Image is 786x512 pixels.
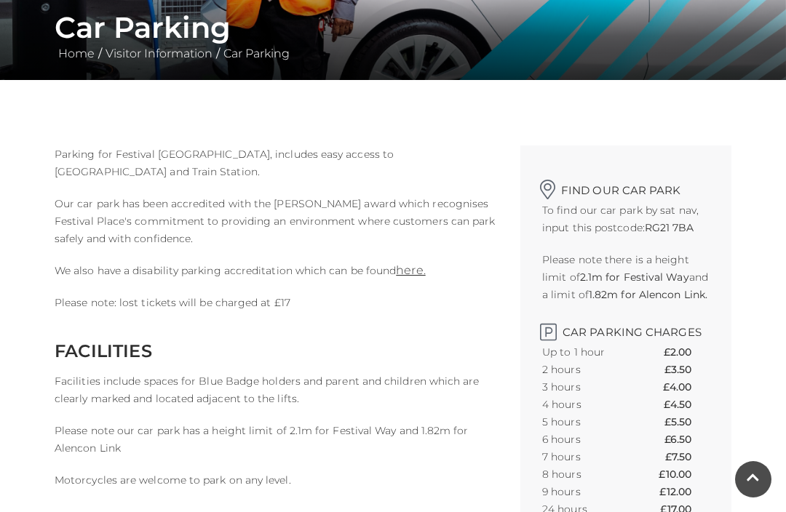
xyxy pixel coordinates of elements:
th: Up to 1 hour [542,343,635,361]
th: £5.50 [664,413,710,431]
a: here. [396,263,425,277]
p: To find our car park by sat nav, input this postcode: [542,201,710,236]
th: 9 hours [542,483,635,500]
th: £4.50 [664,396,710,413]
div: / / [44,10,742,63]
th: £6.50 [664,431,710,448]
th: £4.00 [663,378,710,396]
p: Please note there is a height limit of and a limit of [542,251,710,303]
th: £7.50 [665,448,710,465]
th: £2.00 [664,343,710,361]
strong: RG21 7BA [645,221,694,234]
th: 6 hours [542,431,635,448]
a: Visitor Information [102,47,216,60]
p: We also have a disability parking accreditation which can be found [55,262,499,279]
th: 3 hours [542,378,635,396]
h2: FACILITIES [55,340,499,361]
a: Home [55,47,98,60]
p: Our car park has been accredited with the [PERSON_NAME] award which recognises Festival Place's c... [55,195,499,247]
th: 4 hours [542,396,635,413]
strong: 1.82m for Alencon Link. [589,288,707,301]
h2: Find our car park [542,175,710,197]
th: £12.00 [659,483,710,500]
a: Car Parking [220,47,293,60]
h2: Car Parking Charges [542,318,710,339]
h1: Car Parking [55,10,731,45]
th: 8 hours [542,465,635,483]
p: Please note our car park has a height limit of 2.1m for Festival Way and 1.82m for Alencon Link [55,422,499,457]
p: Please note: lost tickets will be charged at £17 [55,294,499,311]
p: Facilities include spaces for Blue Badge holders and parent and children which are clearly marked... [55,372,499,407]
span: Parking for Festival [GEOGRAPHIC_DATA], includes easy access to [GEOGRAPHIC_DATA] and Train Station. [55,148,394,178]
th: £3.50 [664,361,710,378]
strong: 2.1m for Festival Way [580,271,689,284]
th: 2 hours [542,361,635,378]
th: £10.00 [659,465,710,483]
th: 5 hours [542,413,635,431]
th: 7 hours [542,448,635,465]
p: Motorcycles are welcome to park on any level. [55,471,499,489]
